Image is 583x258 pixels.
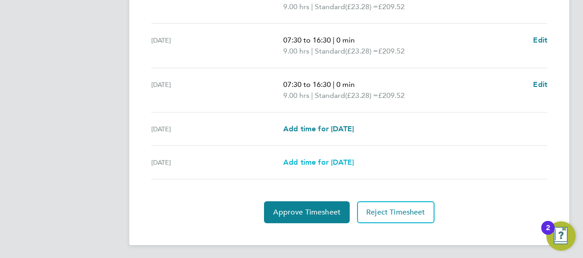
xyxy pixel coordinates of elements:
[333,36,335,44] span: |
[151,35,283,57] div: [DATE]
[336,80,355,89] span: 0 min
[151,157,283,168] div: [DATE]
[345,91,378,100] span: (£23.28) =
[533,35,547,46] a: Edit
[283,157,354,168] a: Add time for [DATE]
[283,124,354,134] a: Add time for [DATE]
[315,46,345,57] span: Standard
[273,208,341,217] span: Approve Timesheet
[283,80,331,89] span: 07:30 to 16:30
[264,201,350,223] button: Approve Timesheet
[315,90,345,101] span: Standard
[345,2,378,11] span: (£23.28) =
[151,79,283,101] div: [DATE]
[336,36,355,44] span: 0 min
[283,47,309,55] span: 9.00 hrs
[357,201,434,223] button: Reject Timesheet
[533,79,547,90] a: Edit
[311,47,313,55] span: |
[378,47,405,55] span: £209.52
[546,221,576,251] button: Open Resource Center, 2 new notifications
[345,47,378,55] span: (£23.28) =
[533,36,547,44] span: Edit
[378,91,405,100] span: £209.52
[283,2,309,11] span: 9.00 hrs
[283,36,331,44] span: 07:30 to 16:30
[333,80,335,89] span: |
[533,80,547,89] span: Edit
[283,158,354,167] span: Add time for [DATE]
[283,91,309,100] span: 9.00 hrs
[311,2,313,11] span: |
[151,124,283,134] div: [DATE]
[315,1,345,12] span: Standard
[311,91,313,100] span: |
[366,208,425,217] span: Reject Timesheet
[378,2,405,11] span: £209.52
[546,228,550,240] div: 2
[283,124,354,133] span: Add time for [DATE]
